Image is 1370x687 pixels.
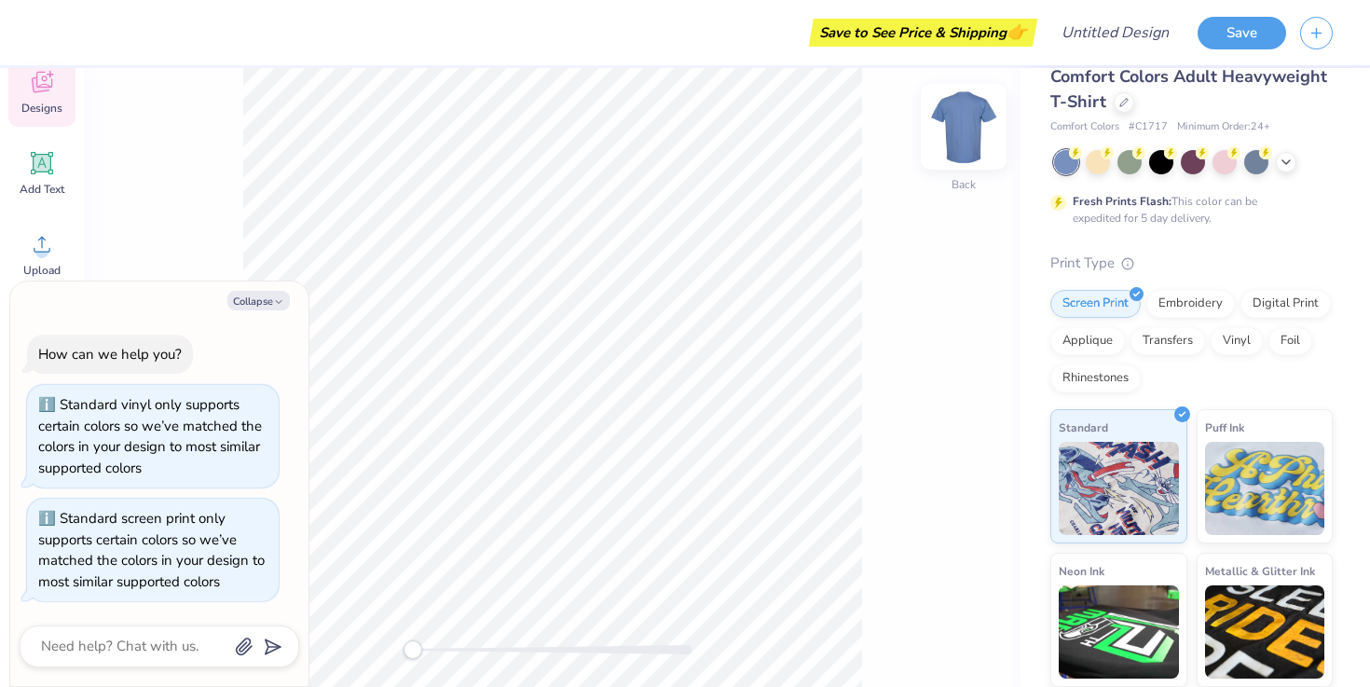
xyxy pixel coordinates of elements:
img: Standard [1059,442,1179,535]
span: Minimum Order: 24 + [1177,119,1270,135]
div: Applique [1050,327,1125,355]
span: Metallic & Glitter Ink [1205,561,1315,581]
span: Add Text [20,182,64,197]
input: Untitled Design [1047,14,1184,51]
span: Neon Ink [1059,561,1104,581]
div: Foil [1268,327,1312,355]
span: # C1717 [1129,119,1168,135]
div: Standard screen print only supports certain colors so we’ve matched the colors in your design to ... [38,509,265,591]
div: Print Type [1050,253,1333,274]
img: Back [926,89,1001,164]
div: Digital Print [1240,290,1331,318]
img: Neon Ink [1059,585,1179,679]
div: Embroidery [1146,290,1235,318]
img: Puff Ink [1205,442,1325,535]
button: Collapse [227,291,290,310]
div: Screen Print [1050,290,1141,318]
span: Standard [1059,418,1108,437]
div: Vinyl [1211,327,1263,355]
img: Metallic & Glitter Ink [1205,585,1325,679]
div: Standard vinyl only supports certain colors so we’ve matched the colors in your design to most si... [38,395,262,477]
strong: Fresh Prints Flash: [1073,194,1171,209]
div: Save to See Price & Shipping [814,19,1033,47]
div: Accessibility label [404,640,422,659]
span: Upload [23,263,61,278]
div: Rhinestones [1050,364,1141,392]
div: Back [952,176,976,193]
span: Designs [21,101,62,116]
div: This color can be expedited for 5 day delivery. [1073,193,1302,227]
div: How can we help you? [38,345,182,364]
button: Save [1198,17,1286,49]
span: 👉 [1007,21,1027,43]
span: Puff Ink [1205,418,1244,437]
div: Transfers [1130,327,1205,355]
span: Comfort Colors [1050,119,1119,135]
